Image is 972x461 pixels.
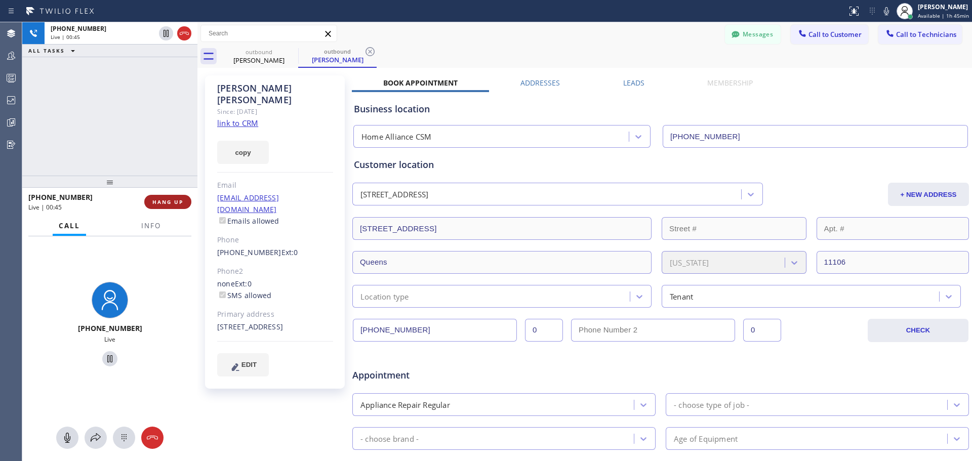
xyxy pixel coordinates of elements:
input: Address [352,217,652,240]
button: copy [217,141,269,164]
button: Mute [879,4,894,18]
input: Search [201,25,337,41]
div: [PERSON_NAME] [299,55,376,64]
span: [PHONE_NUMBER] [51,24,106,33]
span: Live | 00:45 [51,33,80,40]
input: Emails allowed [219,217,226,224]
div: Albert Chang [299,45,376,67]
input: Ext. [525,319,563,342]
span: Live | 00:45 [28,203,62,212]
div: Email [217,180,333,191]
div: Business location [354,102,967,116]
input: Phone Number 2 [571,319,735,342]
span: Ext: 0 [235,279,252,288]
input: Ext. 2 [743,319,781,342]
div: [STREET_ADDRESS] [360,189,428,200]
span: HANG UP [152,198,183,205]
button: ALL TASKS [22,45,85,57]
div: outbound [221,48,297,56]
span: Call [59,221,80,230]
div: [STREET_ADDRESS] [217,321,333,333]
div: Phone2 [217,266,333,277]
div: Since: [DATE] [217,106,333,117]
label: Leads [623,78,644,88]
div: Phone [217,234,333,246]
div: [PERSON_NAME] [PERSON_NAME] [217,82,333,106]
input: Phone Number [353,319,517,342]
div: Customer location [354,158,967,172]
input: Street # [662,217,806,240]
span: Call to Customer [808,30,862,39]
button: Hang up [177,26,191,40]
div: [PERSON_NAME] [918,3,969,11]
button: Mute [56,427,78,449]
div: Age of Equipment [674,433,738,444]
span: Live [104,335,115,344]
a: link to CRM [217,118,258,128]
button: + NEW ADDRESS [888,183,969,206]
button: Call [53,216,86,236]
button: HANG UP [144,195,191,209]
button: Call to Technicians [878,25,962,44]
div: outbound [299,48,376,55]
button: Hold Customer [159,26,173,40]
label: Membership [707,78,753,88]
label: Addresses [520,78,560,88]
button: Hold Customer [102,351,117,366]
button: Open dialpad [113,427,135,449]
div: Albert Chang [221,45,297,68]
div: none [217,278,333,302]
div: Primary address [217,309,333,320]
span: Call to Technicians [896,30,956,39]
input: Phone Number [663,125,968,148]
label: SMS allowed [217,290,271,300]
button: Messages [725,25,781,44]
label: Book Appointment [383,78,458,88]
input: ZIP [817,251,969,274]
div: Location type [360,290,409,302]
button: Call to Customer [791,25,868,44]
button: Hang up [141,427,164,449]
div: - choose brand - [360,433,419,444]
div: [PERSON_NAME] [221,56,297,65]
span: [PHONE_NUMBER] [78,323,142,333]
input: Apt. # [817,217,969,240]
button: CHECK [868,319,968,342]
input: SMS allowed [219,291,226,298]
a: [EMAIL_ADDRESS][DOMAIN_NAME] [217,193,279,214]
div: Tenant [670,290,693,302]
span: Available | 1h 45min [918,12,969,19]
button: Open directory [85,427,107,449]
button: EDIT [217,353,269,376]
span: ALL TASKS [28,47,65,54]
a: [PHONE_NUMBER] [217,247,281,257]
span: Info [141,221,161,230]
label: Emails allowed [217,216,279,226]
span: [PHONE_NUMBER] [28,192,93,202]
span: Appointment [352,368,556,382]
input: City [352,251,652,274]
span: EDIT [241,361,257,368]
div: Appliance Repair Regular [360,399,450,410]
button: Info [135,216,167,236]
div: - choose type of job - [674,399,749,410]
span: Ext: 0 [281,247,298,257]
div: Home Alliance CSM [361,131,431,143]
